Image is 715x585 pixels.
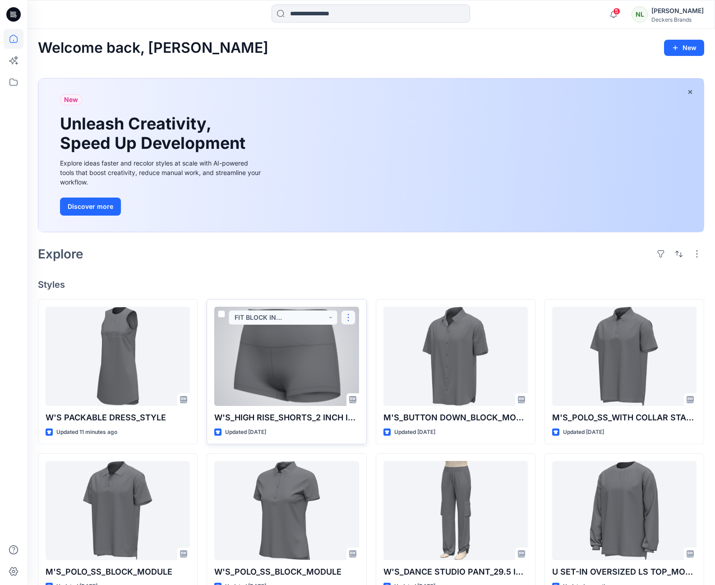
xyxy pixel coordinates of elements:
h1: Unleash Creativity, Speed Up Development [60,114,249,153]
p: W'S_DANCE STUDIO PANT_29.5 INCH_MODULE [383,566,528,578]
p: U SET-IN OVERSIZED LS TOP_MODULE [552,566,697,578]
p: Updated 11 minutes ago [56,428,117,437]
p: W'S_POLO_SS_BLOCK_MODULE [214,566,359,578]
a: W'S_POLO_SS_BLOCK_MODULE [214,461,359,560]
a: W'S_HIGH RISE_SHORTS_2 INCH INSEAM [214,307,359,406]
span: New [64,94,78,105]
h4: Styles [38,279,704,290]
p: W'S_HIGH RISE_SHORTS_2 INCH INSEAM [214,411,359,424]
button: Discover more [60,198,121,216]
h2: Explore [38,247,83,261]
a: U SET-IN OVERSIZED LS TOP_MODULE [552,461,697,560]
p: M'S_BUTTON DOWN_BLOCK_MODULE [383,411,528,424]
a: Discover more [60,198,263,216]
a: W'S_DANCE STUDIO PANT_29.5 INCH_MODULE [383,461,528,560]
h2: Welcome back, [PERSON_NAME] [38,40,268,56]
a: W'S PACKABLE DRESS_STYLE [46,307,190,406]
div: [PERSON_NAME] [651,5,704,16]
div: NL [632,6,648,23]
p: Updated [DATE] [563,428,604,437]
p: M'S_POLO_SS_WITH COLLAR STAND_BLOCK_MODULE [552,411,697,424]
p: Updated [DATE] [225,428,266,437]
p: Updated [DATE] [394,428,435,437]
a: M'S_POLO_SS_BLOCK_MODULE [46,461,190,560]
button: New [664,40,704,56]
a: M'S_BUTTON DOWN_BLOCK_MODULE [383,307,528,406]
a: M'S_POLO_SS_WITH COLLAR STAND_BLOCK_MODULE [552,307,697,406]
p: M'S_POLO_SS_BLOCK_MODULE [46,566,190,578]
div: Deckers Brands [651,16,704,23]
p: W'S PACKABLE DRESS_STYLE [46,411,190,424]
div: Explore ideas faster and recolor styles at scale with AI-powered tools that boost creativity, red... [60,158,263,187]
span: 5 [613,8,620,15]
